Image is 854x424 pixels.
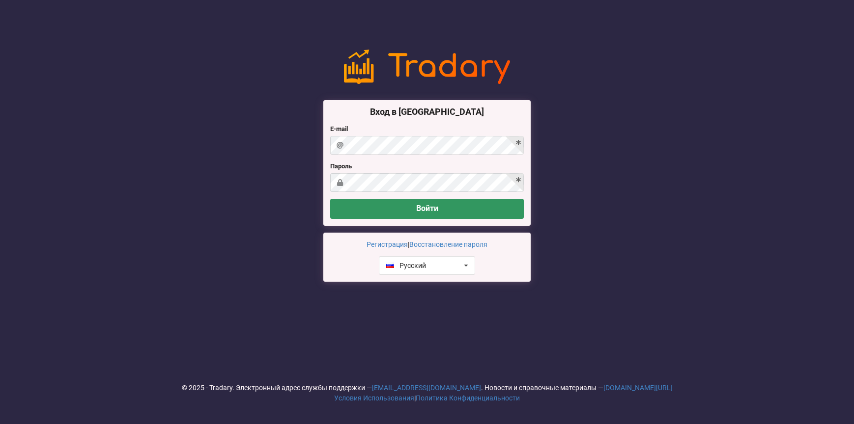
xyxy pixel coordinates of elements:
[386,262,426,269] div: Русский
[372,384,481,392] a: [EMAIL_ADDRESS][DOMAIN_NAME]
[330,124,524,134] label: E-mail
[334,394,414,402] a: Условия Использования
[603,384,673,392] a: [DOMAIN_NAME][URL]
[416,394,520,402] a: Политика Конфиденциальности
[367,240,408,248] a: Регистрация
[344,50,510,84] img: logo-noslogan-1ad60627477bfbe4b251f00f67da6d4e.png
[330,199,524,219] button: Войти
[330,106,524,117] h3: Вход в [GEOGRAPHIC_DATA]
[330,239,524,249] p: |
[330,161,524,171] label: Пароль
[409,240,487,248] a: Восстановление пароля
[7,383,847,403] div: © 2025 - Tradary. Электронный адрес службы поддержки — . Новости и справочные материалы — |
